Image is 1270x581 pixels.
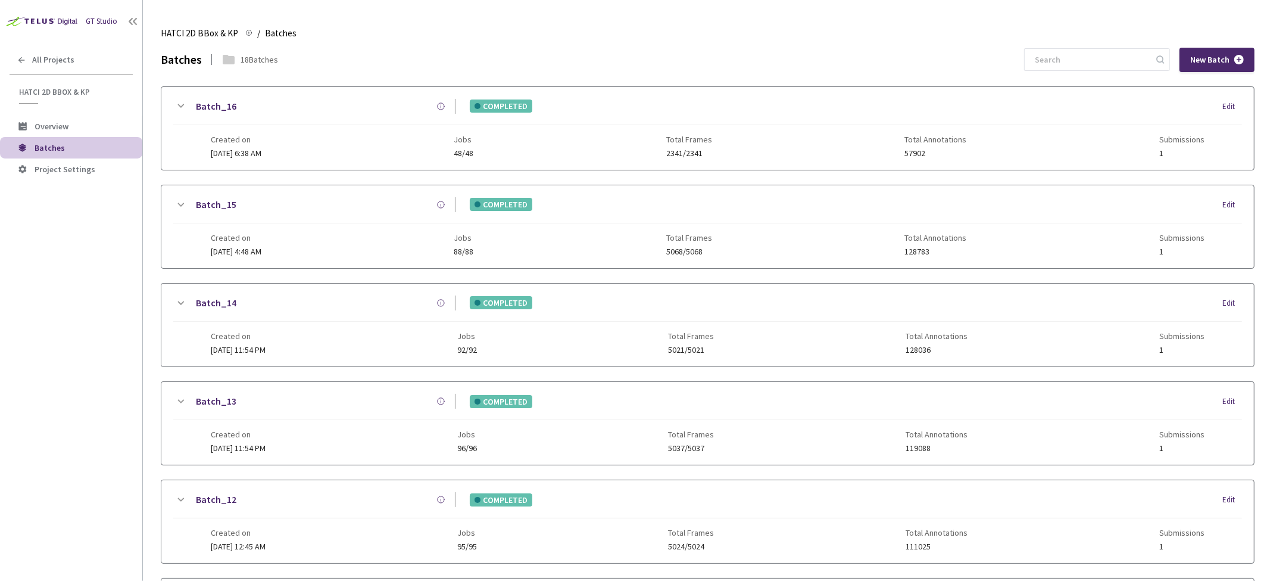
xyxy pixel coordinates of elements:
[1159,247,1205,256] span: 1
[1159,528,1205,537] span: Submissions
[906,444,968,453] span: 119088
[1159,346,1205,355] span: 1
[668,430,714,439] span: Total Frames
[196,394,236,409] a: Batch_13
[454,233,473,243] span: Jobs
[905,247,967,256] span: 128783
[211,148,261,159] span: [DATE] 6:38 AM
[161,26,238,41] span: HATCI 2D BBox & KP
[470,198,532,211] div: COMPLETED
[1222,101,1242,113] div: Edit
[454,149,473,158] span: 48/48
[457,346,477,355] span: 92/92
[211,430,266,439] span: Created on
[86,16,117,27] div: GT Studio
[19,87,126,97] span: HATCI 2D BBox & KP
[211,135,261,144] span: Created on
[196,492,236,507] a: Batch_12
[457,528,477,537] span: Jobs
[161,87,1254,170] div: Batch_16COMPLETEDEditCreated on[DATE] 6:38 AMJobs48/48Total Frames2341/2341Total Annotations57902...
[161,185,1254,268] div: Batch_15COMPLETEDEditCreated on[DATE] 4:48 AMJobs88/88Total Frames5068/5068Total Annotations12878...
[470,493,532,507] div: COMPLETED
[470,296,532,309] div: COMPLETED
[905,135,967,144] span: Total Annotations
[257,26,260,41] li: /
[666,135,712,144] span: Total Frames
[668,444,714,453] span: 5037/5037
[1159,331,1205,341] span: Submissions
[906,331,968,341] span: Total Annotations
[454,135,473,144] span: Jobs
[666,247,712,256] span: 5068/5068
[457,444,477,453] span: 96/96
[35,142,65,153] span: Batches
[35,121,68,132] span: Overview
[35,164,95,175] span: Project Settings
[211,344,266,355] span: [DATE] 11:54 PM
[211,331,266,341] span: Created on
[211,233,261,243] span: Created on
[1159,149,1205,158] span: 1
[906,542,968,551] span: 111025
[666,149,712,158] span: 2341/2341
[666,233,712,243] span: Total Frames
[1159,430,1205,439] span: Submissions
[211,246,261,257] span: [DATE] 4:48 AM
[1222,396,1242,408] div: Edit
[457,430,477,439] span: Jobs
[241,54,278,66] div: 18 Batches
[1159,135,1205,144] span: Submissions
[906,346,968,355] span: 128036
[906,528,968,537] span: Total Annotations
[1222,494,1242,506] div: Edit
[905,233,967,243] span: Total Annotations
[161,51,202,69] div: Batches
[906,430,968,439] span: Total Annotations
[470,100,532,113] div: COMPLETED
[211,528,266,537] span: Created on
[32,55,74,65] span: All Projects
[905,149,967,158] span: 57902
[1190,55,1230,65] span: New Batch
[265,26,297,41] span: Batches
[196,99,236,114] a: Batch_16
[211,443,266,453] span: [DATE] 11:54 PM
[211,541,266,552] span: [DATE] 12:45 AM
[457,542,477,551] span: 95/95
[454,247,473,256] span: 88/88
[161,284,1254,366] div: Batch_14COMPLETEDEditCreated on[DATE] 11:54 PMJobs92/92Total Frames5021/5021Total Annotations1280...
[196,296,236,310] a: Batch_14
[470,395,532,408] div: COMPLETED
[668,331,714,341] span: Total Frames
[1222,199,1242,211] div: Edit
[1159,444,1205,453] span: 1
[668,346,714,355] span: 5021/5021
[457,331,477,341] span: Jobs
[1159,542,1205,551] span: 1
[668,528,714,537] span: Total Frames
[161,480,1254,563] div: Batch_12COMPLETEDEditCreated on[DATE] 12:45 AMJobs95/95Total Frames5024/5024Total Annotations1110...
[161,382,1254,465] div: Batch_13COMPLETEDEditCreated on[DATE] 11:54 PMJobs96/96Total Frames5037/5037Total Annotations1190...
[196,197,236,212] a: Batch_15
[668,542,714,551] span: 5024/5024
[1028,49,1154,70] input: Search
[1159,233,1205,243] span: Submissions
[1222,297,1242,309] div: Edit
